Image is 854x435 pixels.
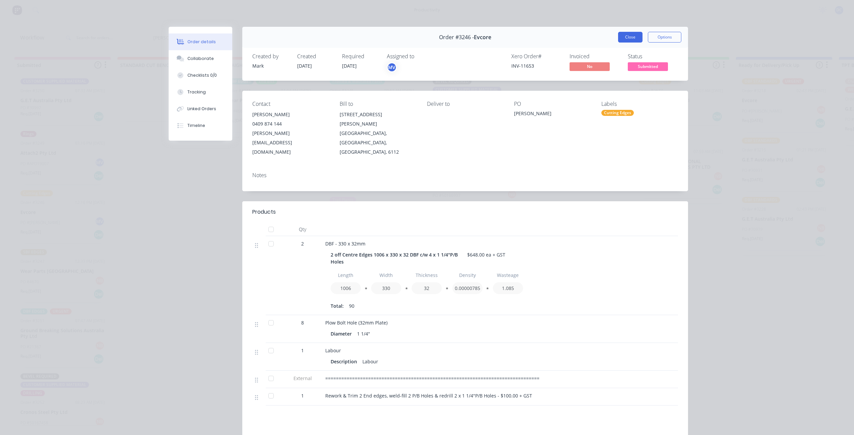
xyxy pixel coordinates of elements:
[169,50,232,67] button: Collaborate
[169,67,232,84] button: Checklists 0/0
[331,250,464,267] div: 2 off Centre Edges 1006 x 330 x 32 DBF c/w 4 x 1 1/4"P/B Holes
[252,110,329,157] div: [PERSON_NAME]0409 874 144[PERSON_NAME][EMAIL_ADDRESS][DOMAIN_NAME]
[187,123,205,129] div: Timeline
[169,84,232,100] button: Tracking
[340,110,416,157] div: [STREET_ADDRESS][PERSON_NAME][GEOGRAPHIC_DATA], [GEOGRAPHIC_DATA], [GEOGRAPHIC_DATA], 6112
[493,269,523,281] input: Label
[325,347,341,354] span: Labour
[474,34,491,41] span: Evcore
[252,119,329,129] div: 0409 874 144
[452,269,483,281] input: Label
[169,100,232,117] button: Linked Orders
[285,375,320,382] span: External
[439,34,474,41] span: Order #3246 -
[340,110,416,129] div: [STREET_ADDRESS][PERSON_NAME]
[570,53,620,60] div: Invoiced
[331,302,344,309] span: Total:
[387,62,397,72] button: MV
[301,319,304,326] span: 8
[282,223,323,236] div: Qty
[342,63,357,69] span: [DATE]
[187,89,206,95] div: Tracking
[601,110,634,116] div: Cutting Edges
[252,110,329,119] div: [PERSON_NAME]
[301,240,304,247] span: 2
[187,72,217,78] div: Checklists 0/0
[601,101,678,107] div: Labels
[412,269,442,281] input: Label
[301,347,304,354] span: 1
[252,208,276,216] div: Products
[349,302,354,309] span: 90
[297,63,312,69] span: [DATE]
[340,101,416,107] div: Bill to
[187,39,216,45] div: Order details
[354,329,373,339] div: 1 1/4"
[514,101,591,107] div: PO
[340,129,416,157] div: [GEOGRAPHIC_DATA], [GEOGRAPHIC_DATA], [GEOGRAPHIC_DATA], 6112
[169,33,232,50] button: Order details
[387,53,454,60] div: Assigned to
[252,129,329,157] div: [PERSON_NAME][EMAIL_ADDRESS][DOMAIN_NAME]
[511,62,562,69] div: INV-11653
[169,117,232,134] button: Timeline
[252,62,289,69] div: Mark
[252,172,678,178] div: Notes
[452,282,483,294] input: Value
[331,282,361,294] input: Value
[187,56,214,62] div: Collaborate
[412,282,442,294] input: Value
[628,62,668,71] span: Submitted
[511,53,562,60] div: Xero Order #
[493,282,523,294] input: Value
[371,282,401,294] input: Value
[187,106,216,112] div: Linked Orders
[570,62,610,71] span: No
[297,53,334,60] div: Created
[325,392,532,399] span: Rework & Trim 2 End edges, weld-fill 2 P/B Holes & redrill 2 x 1 1/4"P/B Holes - $100.00 + GST
[342,53,379,60] div: Required
[360,357,381,366] div: Labour
[325,375,539,381] span: ================================================================================
[628,62,668,72] button: Submitted
[514,110,591,119] div: [PERSON_NAME]
[325,240,365,247] span: DBF - 330 x 32mm
[648,32,681,43] button: Options
[325,319,388,326] span: Plow Bolt Hole (32mm Plate)
[371,269,401,281] input: Label
[331,269,361,281] input: Label
[628,53,678,60] div: Status
[331,357,360,366] div: Description
[331,329,354,339] div: Diameter
[464,250,508,260] div: $648.00 ea + GST
[252,53,289,60] div: Created by
[252,101,329,107] div: Contact
[618,32,643,43] button: Close
[301,392,304,399] span: 1
[427,101,504,107] div: Deliver to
